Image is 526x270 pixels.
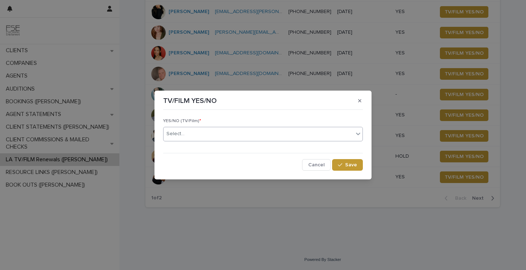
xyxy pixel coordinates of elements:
[163,96,217,105] p: TV/FILM YES/NO
[345,162,357,167] span: Save
[163,119,201,123] span: YES/NO (TV/Film)
[302,159,331,171] button: Cancel
[332,159,363,171] button: Save
[308,162,324,167] span: Cancel
[166,130,184,138] div: Select...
